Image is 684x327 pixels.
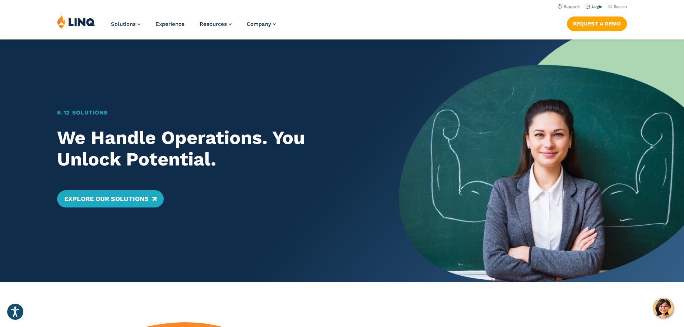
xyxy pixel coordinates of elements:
[247,21,271,27] span: Company
[111,15,276,39] nav: Primary Navigation
[567,17,627,31] a: Request a Demo
[586,4,602,9] a: Login
[614,4,627,9] span: Search
[653,298,673,318] button: Hello, have a question? Let’s chat.
[558,4,580,9] a: Support
[57,15,95,29] img: LINQ | K‑12 Software
[155,21,185,27] a: Experience
[200,21,232,27] a: Resources
[57,127,371,170] h2: We Handle Operations. You Unlock Potential.
[247,21,276,27] a: Company
[399,39,684,282] img: Home Banner
[57,108,371,117] h1: K‑12 Solutions
[608,4,627,9] button: Open Search Bar
[111,21,140,27] a: Solutions
[567,15,627,31] nav: Button Navigation
[57,190,164,207] a: Explore Our Solutions
[111,21,136,27] span: Solutions
[200,21,227,27] span: Resources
